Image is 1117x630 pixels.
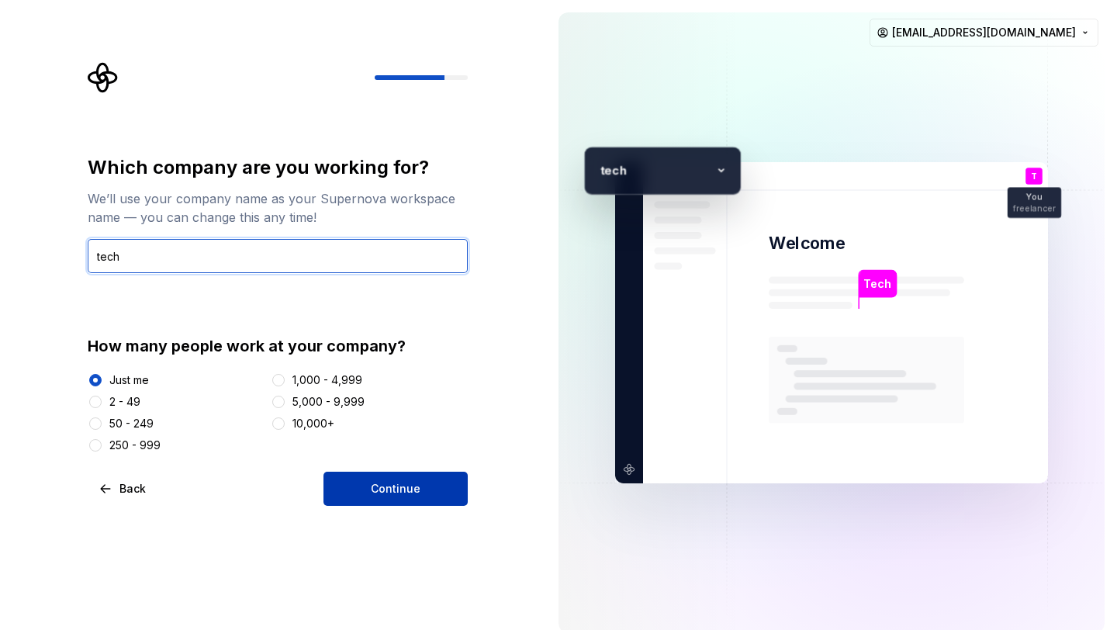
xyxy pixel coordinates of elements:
div: Just me [109,372,149,388]
p: T [1031,172,1037,181]
p: freelancer [1013,204,1056,213]
div: 2 - 49 [109,394,140,410]
div: 50 - 249 [109,416,154,431]
div: 5,000 - 9,999 [292,394,365,410]
span: Continue [371,481,420,497]
button: Continue [323,472,468,506]
svg: Supernova Logo [88,62,119,93]
div: 1,000 - 4,999 [292,372,362,388]
input: Company name [88,239,468,273]
p: t [592,161,603,180]
div: 250 - 999 [109,438,161,453]
span: [EMAIL_ADDRESS][DOMAIN_NAME] [892,25,1076,40]
p: ech [604,161,710,180]
div: 10,000+ [292,416,334,431]
p: Tech [863,275,891,292]
p: You [1026,193,1042,202]
button: [EMAIL_ADDRESS][DOMAIN_NAME] [870,19,1098,47]
p: Welcome [769,232,845,254]
span: Back [119,481,146,497]
button: Back [88,472,159,506]
div: Which company are you working for? [88,155,468,180]
div: We’ll use your company name as your Supernova workspace name — you can change this any time! [88,189,468,227]
div: How many people work at your company? [88,335,468,357]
